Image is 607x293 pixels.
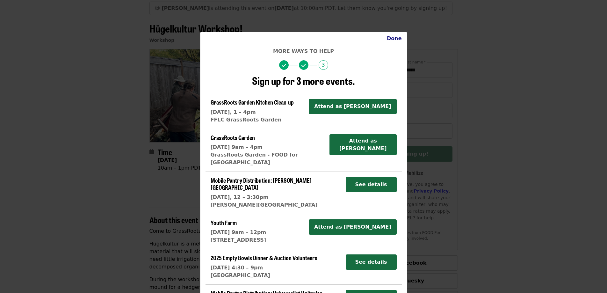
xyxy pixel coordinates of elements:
button: See details [346,177,397,192]
div: [DATE], 1 – 4pm [211,108,294,116]
a: See details [346,181,397,187]
div: [DATE], 12 – 3:30pm [211,194,341,201]
div: [PERSON_NAME][GEOGRAPHIC_DATA] [211,201,341,209]
a: 2025 Empty Bowls Dinner & Auction Volunteers[DATE] 4:30 – 9pm[GEOGRAPHIC_DATA] [211,254,317,279]
a: Youth Farm[DATE] 9am – 12pm[STREET_ADDRESS] [211,219,266,244]
i: check icon [301,62,306,69]
div: [DATE] 9am – 12pm [211,229,266,236]
div: [GEOGRAPHIC_DATA] [211,272,317,279]
a: GrassRoots Garden[DATE] 9am – 4pmGrassRoots Garden - FOOD for [GEOGRAPHIC_DATA] [211,134,324,167]
span: Youth Farm [211,218,237,227]
div: FFLC GrassRoots Garden [211,116,294,124]
button: See details [346,254,397,270]
span: Mobile Pantry Distribution: [PERSON_NAME][GEOGRAPHIC_DATA] [211,176,312,191]
div: [DATE] 4:30 – 9pm [211,264,317,272]
button: Attend as [PERSON_NAME] [329,134,397,155]
span: Sign up for 3 more events. [252,73,355,88]
button: Attend as [PERSON_NAME] [309,99,397,114]
i: check icon [282,62,286,69]
button: Close [382,32,407,45]
div: [STREET_ADDRESS] [211,236,266,244]
div: GrassRoots Garden - FOOD for [GEOGRAPHIC_DATA] [211,151,324,166]
span: 2025 Empty Bowls Dinner & Auction Volunteers [211,253,317,262]
span: 3 [319,60,328,70]
span: GrassRoots Garden [211,133,255,142]
a: Mobile Pantry Distribution: [PERSON_NAME][GEOGRAPHIC_DATA][DATE], 12 – 3:30pm[PERSON_NAME][GEOGRA... [211,177,341,209]
a: See details [346,259,397,265]
span: More ways to help [273,48,334,54]
span: GrassRoots Garden Kitchen Clean-up [211,98,294,106]
div: [DATE] 9am – 4pm [211,143,324,151]
button: Attend as [PERSON_NAME] [309,219,397,235]
a: GrassRoots Garden Kitchen Clean-up[DATE], 1 – 4pmFFLC GrassRoots Garden [211,99,294,124]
